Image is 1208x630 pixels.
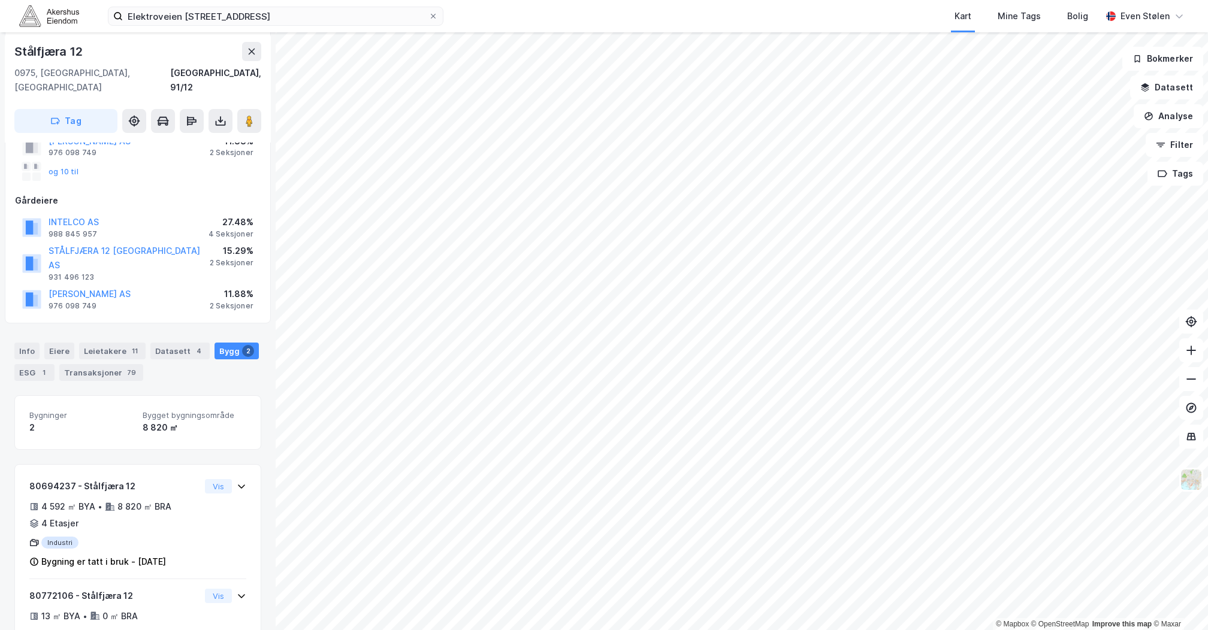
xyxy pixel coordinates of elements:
span: Bygninger [29,410,133,420]
button: Vis [205,479,232,493]
div: 0975, [GEOGRAPHIC_DATA], [GEOGRAPHIC_DATA] [14,66,170,95]
div: Gårdeiere [15,193,261,208]
div: Bygg [215,343,259,359]
div: Info [14,343,40,359]
button: Bokmerker [1122,47,1203,71]
div: Leietakere [79,343,146,359]
div: 976 098 749 [49,148,96,157]
div: Eiere [44,343,74,359]
div: Kontrollprogram for chat [1148,573,1208,630]
div: 8 820 ㎡ BRA [117,499,171,514]
a: OpenStreetMap [1031,620,1089,628]
div: Mine Tags [998,9,1041,23]
img: Z [1180,468,1203,491]
div: 11 [129,345,141,357]
div: 2 Seksjoner [210,301,253,311]
div: 988 845 957 [49,229,97,239]
div: 931 496 123 [49,272,94,282]
div: 0 ㎡ BRA [102,609,138,623]
div: 2 [242,345,254,357]
div: 13 ㎡ BYA [41,609,80,623]
button: Tag [14,109,117,133]
div: 80694237 - Stålfjæra 12 [29,479,200,493]
iframe: Chat Widget [1148,573,1208,630]
div: 4 Seksjoner [209,229,253,239]
div: 2 Seksjoner [210,258,253,268]
div: Bygning er tatt i bruk - [DATE] [41,555,166,569]
div: 4 [193,345,205,357]
div: 80772106 - Stålfjæra 12 [29,589,200,603]
div: Even Stølen [1121,9,1170,23]
div: 27.48% [209,215,253,229]
div: 1 [38,367,50,378]
button: Filter [1146,133,1203,157]
div: Stålfjæra 12 [14,42,85,61]
a: Improve this map [1092,620,1152,628]
button: Datasett [1130,75,1203,99]
a: Mapbox [996,620,1029,628]
div: 976 098 749 [49,301,96,311]
img: akershus-eiendom-logo.9091f326c980b4bce74ccdd9f866810c.svg [19,5,79,26]
div: Transaksjoner [59,364,143,381]
div: 4 592 ㎡ BYA [41,499,95,514]
div: Kart [955,9,971,23]
div: • [83,611,87,621]
div: Bolig [1067,9,1088,23]
button: Vis [205,589,232,603]
div: 2 Seksjoner [210,148,253,157]
span: Bygget bygningsområde [143,410,246,420]
button: Tags [1147,162,1203,186]
div: Datasett [150,343,210,359]
div: • [98,502,102,511]
input: Søk på adresse, matrikkel, gårdeiere, leietakere eller personer [123,7,428,25]
div: 15.29% [210,244,253,258]
div: ESG [14,364,55,381]
button: Analyse [1134,104,1203,128]
div: 79 [125,367,138,378]
div: 2 [29,420,133,435]
div: 4 Etasjer [41,516,78,531]
div: 11.88% [210,287,253,301]
div: 8 820 ㎡ [143,420,246,435]
div: [GEOGRAPHIC_DATA], 91/12 [170,66,261,95]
